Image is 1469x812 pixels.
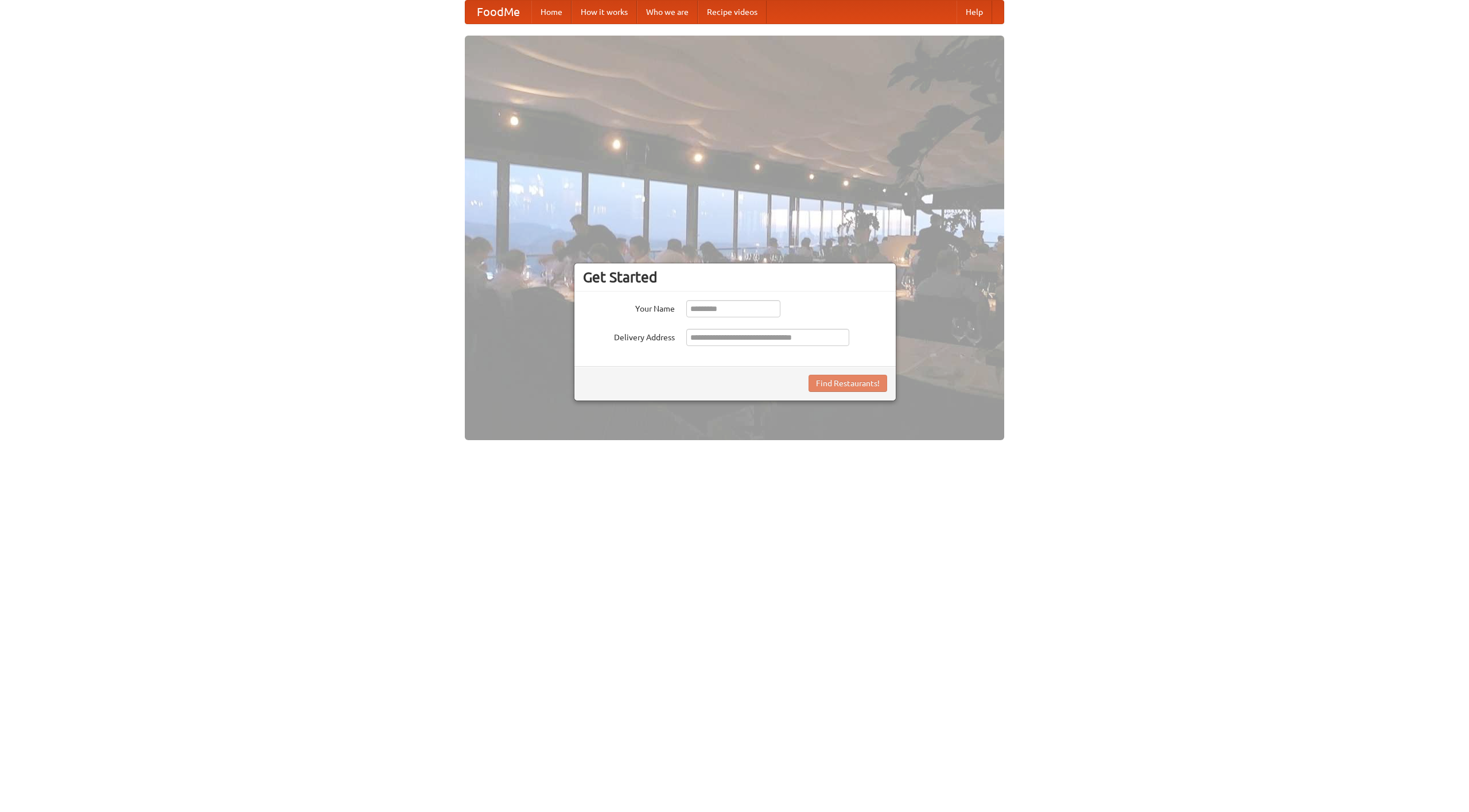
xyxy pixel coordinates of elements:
a: Help [957,1,992,24]
button: Find Restaurants! [809,375,887,392]
a: How it works [572,1,637,24]
h3: Get Started [583,269,887,286]
a: Who we are [637,1,698,24]
label: Your Name [583,300,675,314]
a: Recipe videos [698,1,767,24]
a: Home [531,1,572,24]
a: FoodMe [465,1,531,24]
label: Delivery Address [583,329,675,343]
